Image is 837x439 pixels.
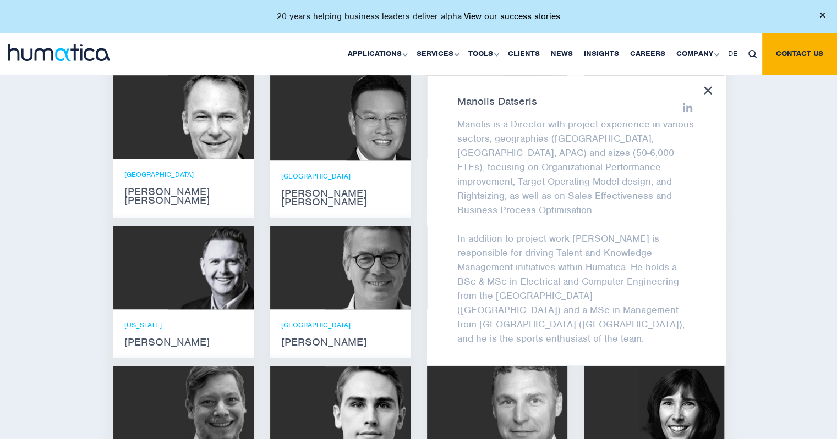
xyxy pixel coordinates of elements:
span: DE [728,49,737,58]
a: View our success stories [464,11,560,22]
img: Jen Jee Chan [317,75,411,160]
img: Jan Löning [325,226,411,309]
a: Company [671,33,723,75]
a: Applications [342,33,411,75]
a: News [545,33,578,75]
a: Insights [578,33,625,75]
strong: [PERSON_NAME] [281,338,400,347]
p: 20 years helping business leaders deliver alpha. [277,11,560,22]
a: Tools [463,33,502,75]
p: [US_STATE] [124,320,243,330]
strong: [PERSON_NAME] [PERSON_NAME] [281,189,400,207]
strong: [PERSON_NAME] [PERSON_NAME] [124,187,243,205]
a: Contact us [762,33,837,75]
p: [GEOGRAPHIC_DATA] [281,320,400,330]
p: In addition to project work [PERSON_NAME] is responsible for driving Talent and Knowledge Managem... [457,231,696,346]
p: Manolis is a Director with project experience in various sectors, geographies ([GEOGRAPHIC_DATA],... [457,117,696,217]
a: Clients [502,33,545,75]
strong: Manolis Datseris [457,97,696,106]
img: Russell Raath [168,226,254,309]
a: Careers [625,33,671,75]
img: Andros Payne [168,75,254,159]
img: logo [8,44,110,61]
a: DE [723,33,743,75]
img: search_icon [748,50,757,58]
a: Services [411,33,463,75]
p: [GEOGRAPHIC_DATA] [281,171,400,181]
p: [GEOGRAPHIC_DATA] [124,170,243,179]
strong: [PERSON_NAME] [124,338,243,347]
